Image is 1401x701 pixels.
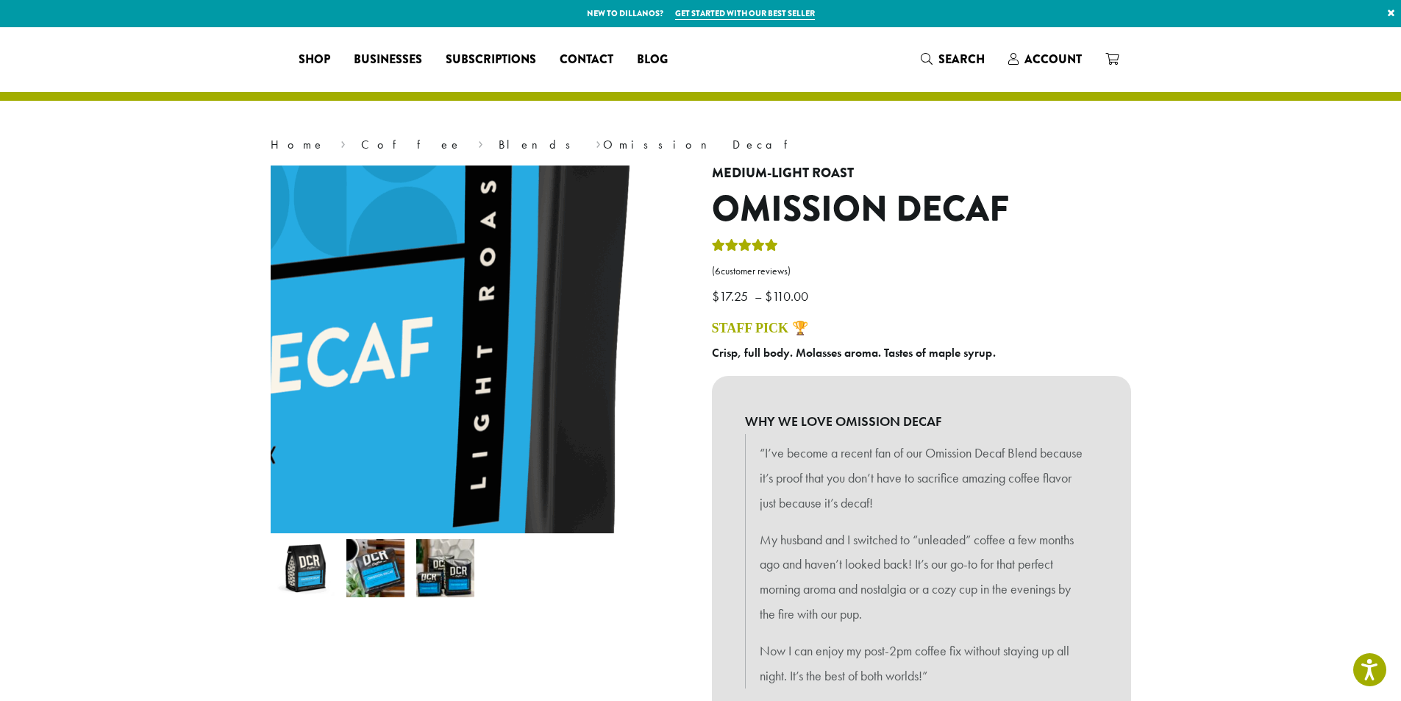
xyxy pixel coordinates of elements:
span: Shop [299,51,330,69]
nav: Breadcrumb [271,136,1131,154]
span: 6 [715,265,721,277]
h1: Omission Decaf [712,188,1131,231]
a: Blends [499,137,580,152]
span: › [596,131,601,154]
bdi: 110.00 [765,288,812,305]
a: Search [909,47,997,71]
a: (6customer reviews) [712,264,1131,279]
span: › [478,131,483,154]
a: Shop [287,48,342,71]
div: Rated 4.33 out of 5 [712,237,778,259]
a: Get started with our best seller [675,7,815,20]
b: Crisp, full body. Molasses aroma. Tastes of maple syrup. [712,345,996,360]
span: Account [1024,51,1082,68]
h4: Medium-Light Roast [712,166,1131,182]
span: › [341,131,346,154]
p: Now I can enjoy my post-2pm coffee fix without staying up all night. It’s the best of both worlds!” [760,638,1083,688]
span: – [755,288,762,305]
img: Omission Decaf - Image 3 [416,539,474,597]
a: Coffee [361,137,462,152]
a: STAFF PICK 🏆 [712,321,808,335]
bdi: 17.25 [712,288,752,305]
span: Blog [637,51,668,69]
b: WHY WE LOVE OMISSION DECAF [745,409,1098,434]
img: Omission Decaf - Image 2 [346,539,404,597]
span: Contact [560,51,613,69]
span: Businesses [354,51,422,69]
span: Search [938,51,985,68]
a: Home [271,137,325,152]
span: $ [765,288,772,305]
p: My husband and I switched to “unleaded” coffee a few months ago and haven’t looked back! It’s our... [760,527,1083,627]
span: $ [712,288,719,305]
img: Omission Decaf [277,539,335,597]
p: “I’ve become a recent fan of our Omission Decaf Blend because it’s proof that you don’t have to s... [760,441,1083,515]
span: Subscriptions [446,51,536,69]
